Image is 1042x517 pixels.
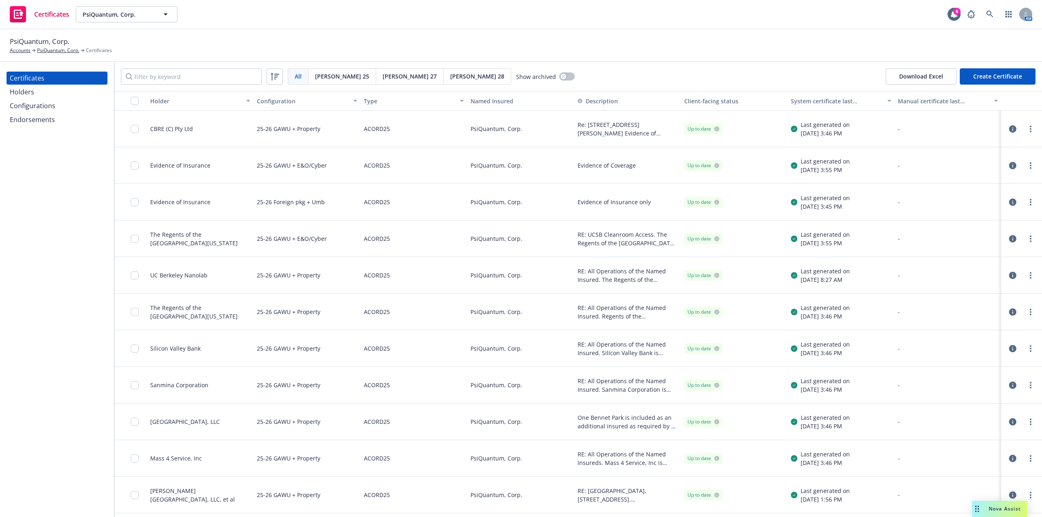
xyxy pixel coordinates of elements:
span: PsiQuantum, Corp. [83,10,153,19]
div: The Regents of the [GEOGRAPHIC_DATA][US_STATE] [150,303,250,321]
div: PsiQuantum, Corp. [467,184,574,220]
button: RE: All Operations of the Named Insured. The Regents of the [GEOGRAPHIC_DATA][US_STATE] is includ... [578,267,678,284]
div: Last generated on [801,450,850,458]
button: RE: [GEOGRAPHIC_DATA], [STREET_ADDRESS]. [PERSON_NAME][GEOGRAPHIC_DATA], LLC and its respective p... [578,486,678,504]
a: more [1026,307,1035,317]
div: 25-26 GAWU + Property [257,262,320,288]
span: Certificates [34,11,69,17]
div: Up to date [687,308,719,316]
input: Select all [131,97,139,105]
a: more [1026,234,1035,244]
div: - [898,308,998,316]
div: 25-26 Foreign pkg + Umb [257,189,325,215]
div: ACORD25 [364,372,390,398]
div: Last generated on [801,267,850,275]
div: Up to date [687,491,719,499]
div: [DATE] 3:55 PM [801,239,850,247]
div: System certificate last generated [791,97,882,105]
div: Certificates [10,72,44,85]
span: [PERSON_NAME] 25 [315,72,369,81]
div: Type [364,97,455,105]
span: RE: All Operations of the Named Insureds. Mass 4 Service, Inc is additional insured as respects G... [578,450,678,467]
input: Toggle Row Selected [131,491,139,499]
button: Description [578,97,618,105]
button: RE: All Operations of the Named Insured. Regents of the [GEOGRAPHIC_DATA][US_STATE] is additional... [578,303,678,321]
div: Up to date [687,125,719,133]
span: All [295,72,302,81]
div: Endorsements [10,113,55,126]
div: [DATE] 3:46 PM [801,385,850,394]
div: Configuration [257,97,348,105]
div: - [898,454,998,462]
a: Configurations [7,99,107,112]
input: Toggle Row Selected [131,271,139,279]
div: 25-26 GAWU + E&O/Cyber [257,225,327,252]
button: One Bennet Park is included as an additional insured as required by a written contract with respe... [578,413,678,430]
input: Filter by keyword [121,68,262,85]
div: ACORD25 [364,152,390,179]
div: PsiQuantum, Corp. [467,147,574,184]
div: 25-26 GAWU + Property [257,372,320,398]
button: System certificate last generated [788,91,894,111]
input: Toggle Row Selected [131,125,139,133]
a: more [1026,344,1035,353]
div: PsiQuantum, Corp. [467,257,574,294]
a: more [1026,161,1035,170]
div: Mass 4 Service, Inc [150,454,202,462]
div: Holder [150,97,241,105]
input: Toggle Row Selected [131,418,139,426]
a: more [1026,124,1035,134]
div: PsiQuantum, Corp. [467,330,574,367]
div: PsiQuantum, Corp. [467,477,574,513]
div: PsiQuantum, Corp. [467,404,574,440]
div: ACORD25 [364,482,390,508]
div: ACORD25 [364,408,390,435]
div: Up to date [687,455,719,462]
div: Configurations [10,99,55,112]
button: Holder [147,91,254,111]
button: Evidence of Coverage [578,161,636,170]
span: Nova Assist [989,505,1021,512]
div: [DATE] 3:46 PM [801,422,850,430]
button: Re: [STREET_ADDRESS][PERSON_NAME] Evidence of Coverage [578,120,678,137]
div: ACORD25 [364,299,390,325]
div: Drag to move [972,501,982,517]
div: Last generated on [801,194,850,202]
div: Up to date [687,199,719,206]
div: 25-26 GAWU + Property [257,482,320,508]
div: Holders [10,85,34,98]
div: Last generated on [801,377,850,385]
div: [DATE] 8:27 AM [801,275,850,284]
a: Accounts [10,47,31,54]
input: Toggle Row Selected [131,454,139,462]
div: PsiQuantum, Corp. [467,367,574,404]
span: RE: All Operations of the Named Insured. Sanmina Corporation is additional insured to General Lia... [578,377,678,394]
div: PsiQuantum, Corp. [467,294,574,330]
button: PsiQuantum, Corp. [76,6,177,22]
span: Show archived [516,72,556,81]
span: [PERSON_NAME] 27 [383,72,437,81]
div: - [898,491,998,499]
input: Toggle Row Selected [131,381,139,389]
div: - [898,198,998,206]
div: - [898,417,998,426]
div: - [898,161,998,170]
div: Last generated on [801,230,850,239]
input: Toggle Row Selected [131,308,139,316]
button: RE: All Operations of the Named Insured. Silicon Valley Bank is additional insured as respects Ge... [578,340,678,357]
div: 25-26 GAWU + Property [257,335,320,362]
span: [PERSON_NAME] 28 [450,72,504,81]
button: Type [361,91,467,111]
button: Evidence of Insurance only [578,198,651,206]
div: ACORD25 [364,445,390,471]
div: 25-26 GAWU + E&O/Cyber [257,152,327,179]
div: Evidence of Insurance [150,198,210,206]
div: Up to date [687,345,719,352]
button: Download Excel [886,68,957,85]
div: ACORD25 [364,116,390,142]
a: Endorsements [7,113,107,126]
